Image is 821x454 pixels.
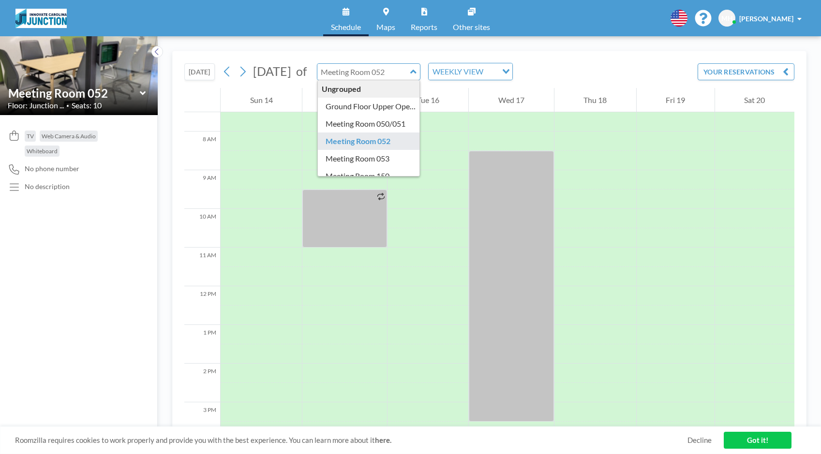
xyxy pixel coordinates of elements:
[318,98,420,115] div: Ground Floor Upper Open Area
[184,248,220,286] div: 11 AM
[486,65,496,78] input: Search for option
[253,64,291,78] span: [DATE]
[15,9,67,28] img: organization-logo
[411,23,437,31] span: Reports
[27,147,58,155] span: Whiteboard
[296,64,307,79] span: of
[317,64,410,80] input: Meeting Room 052
[8,101,64,110] span: Floor: Junction ...
[184,209,220,248] div: 10 AM
[318,132,420,150] div: Meeting Room 052
[431,65,485,78] span: WEEKLY VIEW
[388,88,468,112] div: Tue 16
[318,80,420,98] div: Ungrouped
[318,150,420,167] div: Meeting Room 053
[698,63,794,80] button: YOUR RESERVATIONS
[376,23,395,31] span: Maps
[184,325,220,364] div: 1 PM
[429,63,512,80] div: Search for option
[469,88,553,112] div: Wed 17
[66,103,69,109] span: •
[721,14,733,23] span: MH
[184,93,220,132] div: 7 AM
[184,402,220,441] div: 3 PM
[724,432,791,449] a: Got it!
[331,23,361,31] span: Schedule
[15,436,687,445] span: Roomzilla requires cookies to work properly and provide you with the best experience. You can lea...
[637,88,715,112] div: Fri 19
[318,167,420,185] div: Meeting Room 150
[184,132,220,170] div: 8 AM
[375,436,391,444] a: here.
[739,15,793,23] span: [PERSON_NAME]
[554,88,636,112] div: Thu 18
[25,164,79,173] span: No phone number
[25,182,70,191] div: No description
[8,86,140,100] input: Meeting Room 052
[687,436,712,445] a: Decline
[184,63,215,80] button: [DATE]
[302,88,387,112] div: Mon 15
[221,88,302,112] div: Sun 14
[27,132,34,140] span: TV
[42,132,96,140] span: Web Camera & Audio
[72,101,102,110] span: Seats: 10
[715,88,794,112] div: Sat 20
[318,115,420,132] div: Meeting Room 050/051
[184,364,220,402] div: 2 PM
[184,286,220,325] div: 12 PM
[453,23,490,31] span: Other sites
[184,170,220,209] div: 9 AM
